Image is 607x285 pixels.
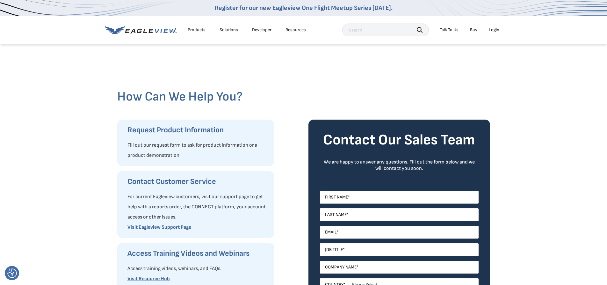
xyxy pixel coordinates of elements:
div: Talk To Us [440,27,459,33]
a: Buy [470,27,477,33]
a: Visit Resource Hub [127,276,170,282]
button: Consent Preferences [7,268,17,278]
h3: Contact Customer Service [127,177,268,187]
div: Login [489,27,499,33]
input: Search [342,24,429,36]
div: Resources [285,27,306,33]
div: We are happy to answer any questions. Fill out the form below and we will contact you soon. [320,159,479,172]
p: Access training videos, webinars, and FAQs. [127,264,268,274]
h2: How Can We Help You? [117,89,490,104]
img: Revisit consent button [7,268,17,278]
h3: Request Product Information [127,125,268,135]
div: Products [188,27,206,33]
a: Developer [252,27,271,33]
a: Register for our new Eagleview One Flight Meetup Series [DATE]. [215,4,393,12]
a: Visit Eagleview Support Page [127,224,191,230]
strong: Contact Our Sales Team [323,131,475,149]
div: Solutions [220,27,238,33]
h3: Access Training Videos and Webinars [127,248,268,259]
p: Fill out our request form to ask for product information or a product demonstration. [127,140,268,161]
p: For current Eagleview customers, visit our support page to get help with a reports order, the CON... [127,192,268,222]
